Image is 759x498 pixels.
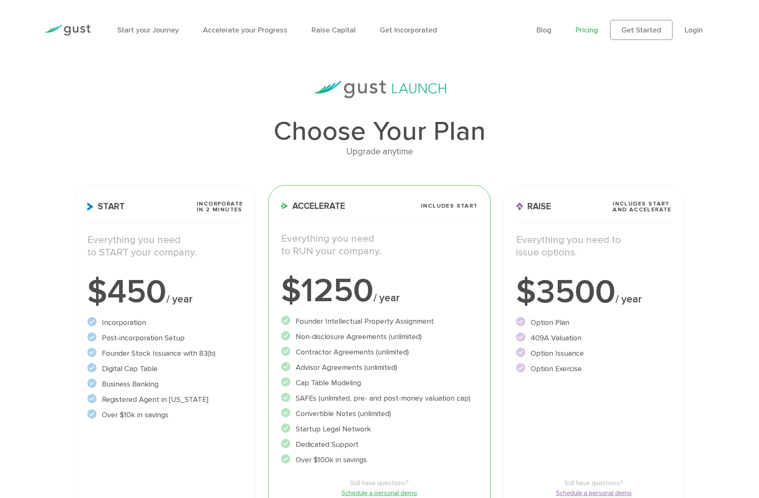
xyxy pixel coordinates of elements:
[516,488,672,498] a: Schedule a personal demo
[281,393,477,404] li: SAFEs (unlimited, pre- and post-money valuation cap)
[74,145,685,159] div: Upgrade anytime
[312,26,356,35] a: Raise Capital
[281,331,477,342] li: Non-disclosure Agreements (unlimited)
[516,202,551,211] span: Raise
[74,118,685,145] h1: Choose Your Plan
[313,81,446,98] img: gust-launch-logos.svg
[87,317,243,328] li: Incorporation
[166,293,193,305] span: / year
[281,488,477,498] a: Schedule a personal demo
[516,317,672,328] li: Option Plan
[516,332,672,344] li: 409A Valuation
[44,25,91,36] img: Gust Logo
[536,26,551,35] a: Blog
[576,26,598,35] a: Pricing
[516,348,672,359] li: Option Issuance
[616,293,642,305] span: / year
[516,275,672,309] div: $3500
[87,379,243,390] li: Business Banking
[281,478,477,488] span: Still have questions?
[373,292,400,304] span: / year
[281,454,477,466] li: Over $100k in savings
[87,202,125,211] span: Start
[610,20,672,40] a: Get Started
[197,201,243,213] span: Incorporate in 2 Minutes
[281,347,477,358] li: Contractor Agreements (unlimited)
[281,316,477,327] li: Founder Intellectual Property Assignment
[117,26,179,35] a: Start your Journey
[87,275,243,309] div: $450
[281,233,477,258] p: Everything you need to RUN your company.
[380,26,437,35] a: Get Incorporated
[281,203,288,209] img: Accelerate Icon
[281,424,477,435] li: Startup Legal Network
[613,201,672,213] span: Includes START and ACCELERATE
[281,362,477,373] li: Advisor Agreements (unlimited)
[203,26,287,35] a: Accelerate your Progress
[87,202,94,211] img: Start Icon X2
[87,363,243,374] li: Digital Cap Table
[281,202,345,211] span: Accelerate
[87,332,243,344] li: Post-incorporation Setup
[281,408,477,419] li: Convertible Notes (unlimited)
[516,234,672,259] p: Everything you need to issue options.
[87,348,243,359] li: Founder Stock Issuance with 83(b)
[87,409,243,421] li: Over $10k in savings
[516,478,672,488] span: Still have questions?
[685,26,703,35] a: Login
[87,234,243,259] p: Everything you need to START your company.
[516,363,672,374] li: Option Exercise
[281,377,477,389] li: Cap Table Modeling
[516,202,523,211] img: Raise Icon
[87,394,243,405] li: Registered Agent in [US_STATE]
[421,203,478,209] span: Includes START
[281,439,477,450] li: Dedicated Support
[281,274,477,307] div: $1250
